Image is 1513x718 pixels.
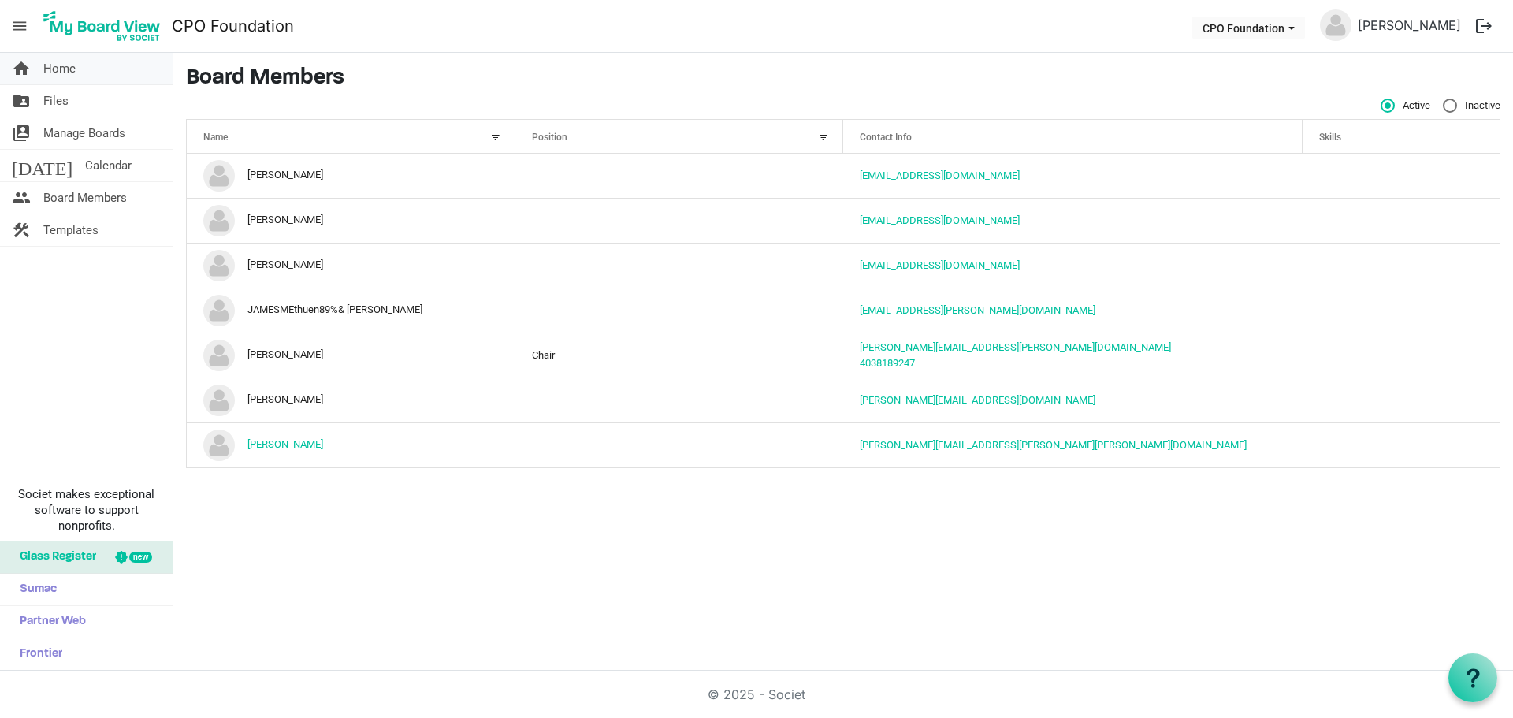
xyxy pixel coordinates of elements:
td: is template cell column header Skills [1303,154,1500,198]
img: no-profile-picture.svg [203,160,235,192]
a: [PERSON_NAME][EMAIL_ADDRESS][PERSON_NAME][DOMAIN_NAME] [860,341,1171,353]
td: Chair column header Position [515,333,844,378]
button: logout [1467,9,1500,43]
td: jhughes3@shaw.ca is template cell column header Contact Info [843,288,1303,333]
span: Position [532,132,567,143]
td: Joel Douglas is template cell column header Name [187,333,515,378]
span: Frontier [12,638,62,670]
a: 4038189247 [860,357,915,369]
span: Active [1381,99,1430,113]
td: Alex Wan is template cell column header Name [187,154,515,198]
a: [PERSON_NAME] [247,439,323,451]
td: monica.cheng@blakes.com is template cell column header Contact Info [843,422,1303,467]
td: Letha MacLachlan is template cell column header Name [187,378,515,422]
td: column header Position [515,154,844,198]
span: Partner Web [12,606,86,638]
span: Sumac [12,574,57,605]
a: [EMAIL_ADDRESS][PERSON_NAME][DOMAIN_NAME] [860,304,1095,316]
img: no-profile-picture.svg [1320,9,1351,41]
span: Contact Info [860,132,912,143]
td: JAMESMEthuen89%& HUGHES is template cell column header Name [187,288,515,333]
td: letha@lethamac.ca is template cell column header Contact Info [843,378,1303,422]
img: no-profile-picture.svg [203,385,235,416]
td: is template cell column header Skills [1303,198,1500,243]
span: construction [12,214,31,246]
span: people [12,182,31,214]
span: Inactive [1443,99,1500,113]
td: column header Position [515,198,844,243]
a: [EMAIL_ADDRESS][DOMAIN_NAME] [860,214,1020,226]
a: [EMAIL_ADDRESS][DOMAIN_NAME] [860,169,1020,181]
td: acherniakkennedy@osler.com is template cell column header Contact Info [843,198,1303,243]
td: David Daly is template cell column header Name [187,243,515,288]
td: Ana Cherniak-Kennedy is template cell column header Name [187,198,515,243]
img: no-profile-picture.svg [203,250,235,281]
img: no-profile-picture.svg [203,430,235,461]
a: My Board View Logo [39,6,172,46]
td: is template cell column header Skills [1303,243,1500,288]
img: no-profile-picture.svg [203,205,235,236]
span: folder_shared [12,85,31,117]
img: My Board View Logo [39,6,165,46]
td: joel.douglas.yyc@gmail.com4038189247 is template cell column header Contact Info [843,333,1303,378]
a: [PERSON_NAME] [1351,9,1467,41]
span: [DATE] [12,150,72,181]
span: Templates [43,214,99,246]
td: is template cell column header Skills [1303,288,1500,333]
td: Monica Cheng is template cell column header Name [187,422,515,467]
td: column header Position [515,288,844,333]
span: Home [43,53,76,84]
a: CPO Foundation [172,10,294,42]
span: Calendar [85,150,132,181]
td: dsdaly01@gmail.com is template cell column header Contact Info [843,243,1303,288]
td: is template cell column header Skills [1303,422,1500,467]
span: Name [203,132,228,143]
h3: Board Members [186,65,1500,92]
a: © 2025 - Societ [708,686,805,702]
a: [PERSON_NAME][EMAIL_ADDRESS][DOMAIN_NAME] [860,394,1095,406]
span: Societ makes exceptional software to support nonprofits. [7,486,165,534]
span: home [12,53,31,84]
button: CPO Foundation dropdownbutton [1192,17,1305,39]
span: Board Members [43,182,127,214]
img: no-profile-picture.svg [203,295,235,326]
td: column header Position [515,378,844,422]
td: is template cell column header Skills [1303,378,1500,422]
span: Manage Boards [43,117,125,149]
span: Files [43,85,69,117]
div: new [129,552,152,563]
span: Skills [1319,132,1341,143]
a: [PERSON_NAME][EMAIL_ADDRESS][PERSON_NAME][PERSON_NAME][DOMAIN_NAME] [860,439,1247,451]
img: no-profile-picture.svg [203,340,235,371]
td: is template cell column header Skills [1303,333,1500,378]
span: menu [5,11,35,41]
span: switch_account [12,117,31,149]
td: column header Position [515,243,844,288]
td: alexfwan@gmail.com is template cell column header Contact Info [843,154,1303,198]
a: [EMAIL_ADDRESS][DOMAIN_NAME] [860,259,1020,271]
td: column header Position [515,422,844,467]
span: Glass Register [12,541,96,573]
